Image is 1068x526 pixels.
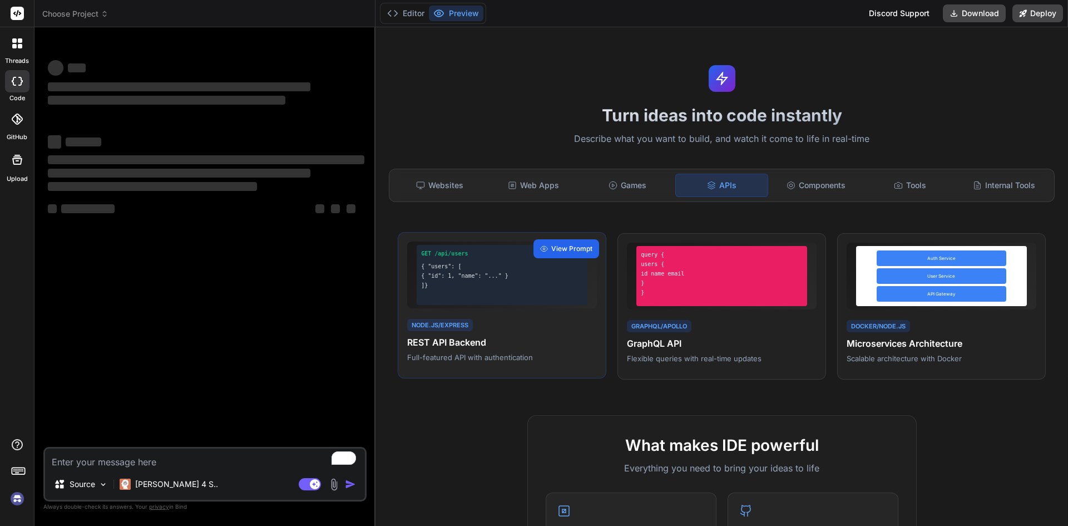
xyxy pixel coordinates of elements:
[68,63,86,72] span: ‌
[331,204,340,213] span: ‌
[877,268,1006,284] div: User Service
[48,169,310,178] span: ‌
[675,174,768,197] div: APIs
[862,4,936,22] div: Discord Support
[1012,4,1063,22] button: Deploy
[429,6,483,21] button: Preview
[61,204,115,213] span: ‌
[641,288,803,297] div: }
[48,60,63,76] span: ‌
[328,478,340,491] img: attachment
[407,352,597,362] p: Full-featured API with authentication
[70,479,95,490] p: Source
[48,96,285,105] span: ‌
[383,6,429,21] button: Editor
[135,479,218,490] p: [PERSON_NAME] 4 S..
[627,337,817,350] h4: GraphQL API
[546,434,898,457] h2: What makes IDE powerful
[847,337,1036,350] h4: Microservices Architecture
[42,8,108,19] span: Choose Project
[7,132,27,142] label: GitHub
[488,174,580,197] div: Web Apps
[877,250,1006,266] div: Auth Service
[864,174,956,197] div: Tools
[641,250,803,259] div: query {
[8,489,27,508] img: signin
[43,502,367,512] p: Always double-check its answers. Your in Bind
[407,319,473,332] div: Node.js/Express
[382,132,1061,146] p: Describe what you want to build, and watch it come to life in real-time
[627,320,691,333] div: GraphQL/Apollo
[48,155,364,164] span: ‌
[394,174,486,197] div: Websites
[421,262,583,271] div: { "users": [
[847,353,1036,363] p: Scalable architecture with Docker
[770,174,862,197] div: Components
[847,320,910,333] div: Docker/Node.js
[48,135,61,149] span: ‌
[149,503,169,510] span: privacy
[551,244,592,254] span: View Prompt
[120,479,131,490] img: Claude 4 Sonnet
[546,461,898,475] p: Everything you need to bring your ideas to life
[66,137,101,146] span: ‌
[407,336,597,349] h4: REST API Backend
[48,182,257,191] span: ‌
[627,353,817,363] p: Flexible queries with real-time updates
[347,204,355,213] span: ‌
[48,204,57,213] span: ‌
[382,105,1061,125] h1: Turn ideas into code instantly
[9,94,25,103] label: code
[421,281,583,289] div: ]}
[7,174,28,184] label: Upload
[421,272,583,280] div: { "id": 1, "name": "..." }
[421,249,583,258] div: GET /api/users
[958,174,1050,197] div: Internal Tools
[641,269,803,278] div: id name email
[877,286,1006,302] div: API Gateway
[943,4,1006,22] button: Download
[315,204,324,213] span: ‌
[582,174,674,197] div: Games
[641,279,803,287] div: }
[45,449,365,469] textarea: To enrich screen reader interactions, please activate Accessibility in Grammarly extension settings
[345,479,356,490] img: icon
[98,480,108,489] img: Pick Models
[48,82,310,91] span: ‌
[641,260,803,268] div: users {
[5,56,29,66] label: threads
